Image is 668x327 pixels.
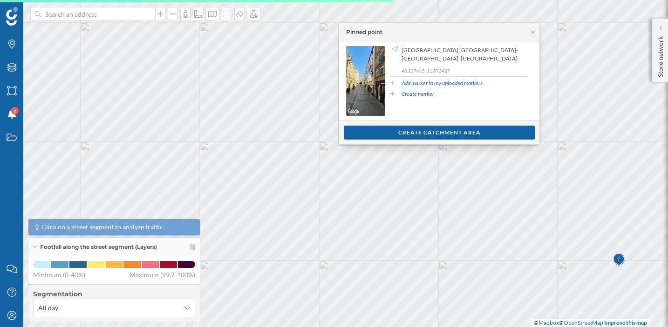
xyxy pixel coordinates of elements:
[6,7,18,26] img: Geoblink Logo
[130,270,195,280] span: Maximum (99,7-100%)
[613,251,625,269] img: Marker
[532,319,649,327] div: © ©
[14,106,16,115] span: 6
[538,319,559,326] a: Mapbox
[33,270,85,280] span: Minimum (0-40%)
[402,67,528,74] p: 48.137615, 11.573427
[402,46,525,63] span: [GEOGRAPHIC_DATA] [GEOGRAPHIC_DATA]-[GEOGRAPHIC_DATA], [GEOGRAPHIC_DATA]
[402,90,434,98] a: Create marker
[41,222,163,232] span: Click on a street segment to analyze traffic
[346,46,385,116] img: streetview
[564,319,603,326] a: OpenStreetMap
[40,243,157,251] span: Footfall along the street segment (Layers)
[20,7,53,15] span: Support
[604,319,647,326] a: Improve this map
[346,28,382,36] div: Pinned point
[656,33,665,77] p: Store network
[402,79,483,87] a: Add marker to my uploaded markers
[38,303,58,313] span: All day
[33,289,195,299] h4: Segmentation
